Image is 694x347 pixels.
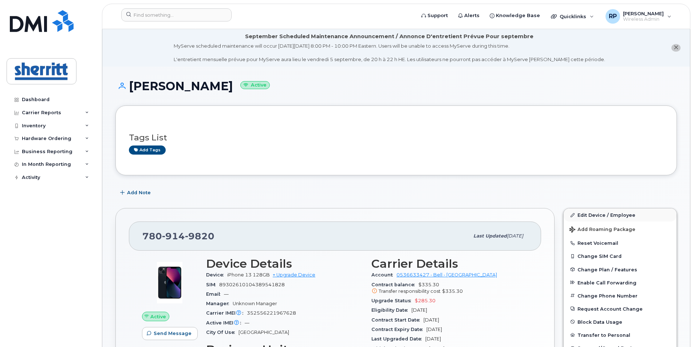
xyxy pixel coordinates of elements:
span: $285.30 [415,298,435,303]
span: $335.30 [442,288,463,294]
button: Change SIM Card [564,250,677,263]
span: Change Plan / Features [577,267,637,272]
span: [DATE] [426,327,442,332]
h3: Carrier Details [371,257,528,270]
span: Last updated [473,233,507,239]
button: Enable Call Forwarding [564,276,677,289]
button: Change Phone Number [564,289,677,302]
span: Upgrade Status [371,298,415,303]
span: Active [150,313,166,320]
span: Account [371,272,397,278]
button: Transfer to Personal [564,328,677,342]
button: Add Roaming Package [564,222,677,236]
div: MyServe scheduled maintenance will occur [DATE][DATE] 8:00 PM - 10:00 PM Eastern. Users will be u... [174,43,605,63]
h1: [PERSON_NAME] [115,80,677,92]
h3: Tags List [129,133,663,142]
span: Manager [206,301,233,306]
button: close notification [671,44,681,52]
span: Add Note [127,189,151,196]
div: September Scheduled Maintenance Announcement / Annonce D'entretient Prévue Pour septembre [245,33,533,40]
span: 914 [162,231,185,242]
span: Contract Expiry Date [371,327,426,332]
span: Contract balance [371,282,418,287]
span: Device [206,272,227,278]
span: iPhone 13 128GB [227,272,270,278]
button: Request Account Change [564,302,677,315]
span: 352556221967628 [247,310,296,316]
span: Last Upgraded Date [371,336,425,342]
span: — [224,291,229,297]
span: $335.30 [371,282,528,295]
img: image20231002-3703462-1ig824h.jpeg [148,261,192,304]
span: 89302610104389541828 [219,282,285,287]
a: 0536633427 - Bell - [GEOGRAPHIC_DATA] [397,272,497,278]
span: SIM [206,282,219,287]
span: Unknown Manager [233,301,277,306]
span: — [245,320,249,326]
span: [DATE] [425,336,441,342]
h3: Device Details [206,257,363,270]
button: Change Plan / Features [564,263,677,276]
a: Edit Device / Employee [564,208,677,222]
span: [DATE] [411,307,427,313]
span: [DATE] [507,233,523,239]
a: + Upgrade Device [273,272,315,278]
span: Transfer responsibility cost [379,288,441,294]
span: Eligibility Date [371,307,411,313]
span: Active IMEI [206,320,245,326]
small: Active [240,81,270,89]
span: Email [206,291,224,297]
span: Carrier IMEI [206,310,247,316]
span: Add Roaming Package [569,227,635,234]
span: 9820 [185,231,214,242]
span: City Of Use [206,330,238,335]
span: 780 [142,231,214,242]
button: Add Note [115,186,157,199]
span: [GEOGRAPHIC_DATA] [238,330,289,335]
button: Send Message [142,327,198,340]
a: Add tags [129,145,166,155]
button: Block Data Usage [564,315,677,328]
button: Reset Voicemail [564,236,677,250]
span: Enable Call Forwarding [577,280,636,285]
span: Send Message [154,330,192,337]
span: Contract Start Date [371,317,423,323]
span: [DATE] [423,317,439,323]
